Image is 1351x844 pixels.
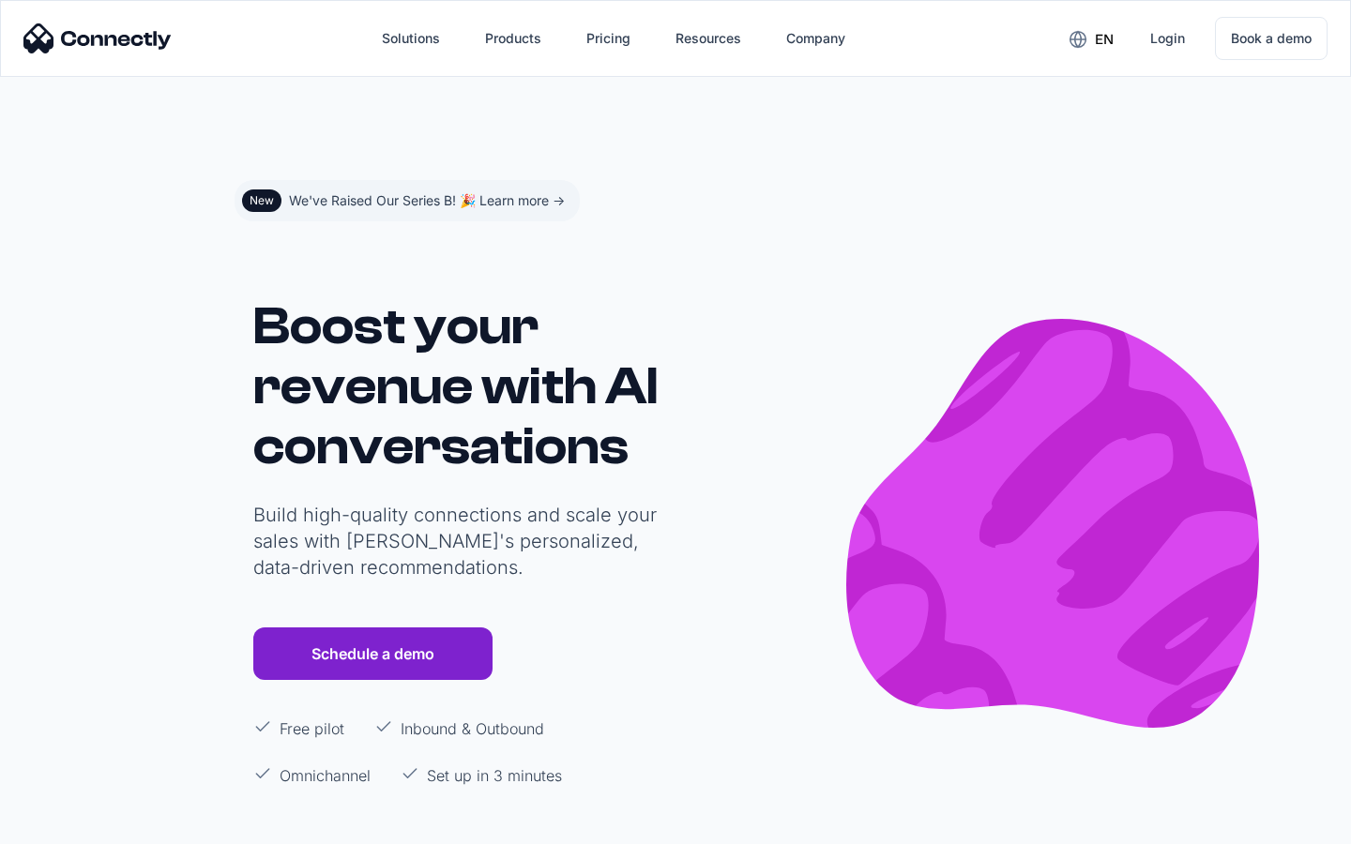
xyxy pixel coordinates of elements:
[19,809,113,837] aside: Language selected: English
[280,717,344,740] p: Free pilot
[253,296,666,476] h1: Boost your revenue with AI conversations
[289,188,565,214] div: We've Raised Our Series B! 🎉 Learn more ->
[1150,25,1185,52] div: Login
[586,25,630,52] div: Pricing
[250,193,274,208] div: New
[1215,17,1328,60] a: Book a demo
[401,717,544,740] p: Inbound & Outbound
[23,23,172,53] img: Connectly Logo
[253,627,493,680] a: Schedule a demo
[1095,26,1114,53] div: en
[38,811,113,837] ul: Language list
[235,180,580,221] a: NewWe've Raised Our Series B! 🎉 Learn more ->
[675,25,741,52] div: Resources
[571,16,645,61] a: Pricing
[1135,16,1200,61] a: Login
[485,25,541,52] div: Products
[253,502,666,580] p: Build high-quality connections and scale your sales with [PERSON_NAME]'s personalized, data-drive...
[280,764,371,787] p: Omnichannel
[786,25,845,52] div: Company
[427,764,562,787] p: Set up in 3 minutes
[382,25,440,52] div: Solutions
